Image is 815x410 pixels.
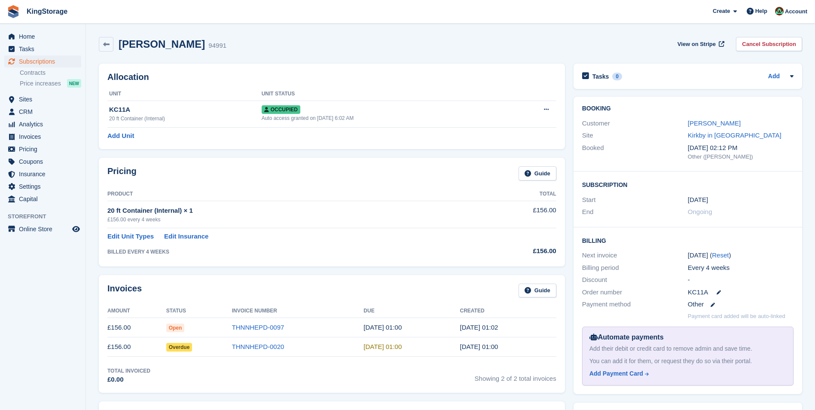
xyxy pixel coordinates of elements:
span: Capital [19,193,70,205]
div: [DATE] 02:12 PM [688,143,794,153]
a: menu [4,106,81,118]
div: Every 4 weeks [688,263,794,273]
a: menu [4,143,81,155]
a: menu [4,43,81,55]
div: Customer [582,119,688,129]
div: 94991 [208,41,226,51]
td: £156.00 [472,201,556,228]
span: Invoices [19,131,70,143]
span: KC11A [688,288,708,297]
span: Account [785,7,807,16]
th: Amount [107,304,166,318]
a: KingStorage [23,4,71,18]
img: stora-icon-8386f47178a22dfd0bd8f6a31ec36ba5ce8667c1dd55bd0f319d3a0aa187defe.svg [7,5,20,18]
a: menu [4,55,81,67]
span: Create [713,7,730,15]
a: Add Unit [107,131,134,141]
h2: Tasks [592,73,609,80]
td: £156.00 [107,318,166,337]
span: Ongoing [688,208,712,215]
a: menu [4,168,81,180]
h2: Billing [582,236,794,245]
span: Storefront [8,212,85,221]
a: menu [4,131,81,143]
div: NEW [67,79,81,88]
span: Online Store [19,223,70,235]
th: Unit Status [262,87,508,101]
div: Billing period [582,263,688,273]
a: Preview store [71,224,81,234]
th: Product [107,187,472,201]
h2: Allocation [107,72,556,82]
a: menu [4,118,81,130]
div: Automate payments [589,332,786,343]
span: Analytics [19,118,70,130]
th: Created [460,304,556,318]
img: John King [775,7,784,15]
span: Sites [19,93,70,105]
h2: [PERSON_NAME] [119,38,205,50]
a: Contracts [20,69,81,77]
span: Showing 2 of 2 total invoices [475,367,556,385]
span: Overdue [166,343,192,352]
div: Other ([PERSON_NAME]) [688,153,794,161]
div: You can add it for them, or request they do so via their portal. [589,357,786,366]
div: BILLED EVERY 4 WEEKS [107,248,472,256]
span: Home [19,31,70,43]
span: Help [755,7,767,15]
div: £156.00 [472,246,556,256]
div: Auto access granted on [DATE] 6:02 AM [262,114,508,122]
div: Total Invoiced [107,367,150,375]
a: menu [4,93,81,105]
div: 0 [612,73,622,80]
th: Status [166,304,232,318]
div: Payment method [582,300,688,309]
div: 20 ft Container (Internal) [109,115,262,122]
a: Edit Unit Types [107,232,154,242]
span: Settings [19,181,70,193]
a: Reset [712,251,729,259]
th: Invoice Number [232,304,364,318]
span: CRM [19,106,70,118]
span: Occupied [262,105,300,114]
span: Subscriptions [19,55,70,67]
span: Price increases [20,80,61,88]
th: Due [363,304,460,318]
td: £156.00 [107,337,166,357]
a: Guide [519,166,556,181]
div: Add their debit or credit card to remove admin and save time. [589,344,786,353]
a: Add Payment Card [589,369,783,378]
a: Guide [519,284,556,298]
div: KC11A [109,105,262,115]
div: End [582,207,688,217]
h2: Invoices [107,284,142,298]
a: menu [4,181,81,193]
a: menu [4,156,81,168]
a: Add [768,72,780,82]
a: THNNHEPD-0097 [232,324,284,331]
time: 2025-08-12 00:00:00 UTC [363,324,402,331]
a: THNNHEPD-0020 [232,343,284,350]
span: View on Stripe [678,40,716,49]
h2: Booking [582,105,794,112]
div: £0.00 [107,375,150,385]
div: Start [582,195,688,205]
div: Discount [582,275,688,285]
div: Site [582,131,688,141]
th: Unit [107,87,262,101]
a: View on Stripe [674,37,726,51]
div: Order number [582,288,688,297]
time: 2025-07-15 00:00:00 UTC [363,343,402,350]
a: Cancel Subscription [736,37,802,51]
span: Coupons [19,156,70,168]
a: menu [4,31,81,43]
div: Add Payment Card [589,369,643,378]
time: 2025-08-11 00:02:02 UTC [460,324,498,331]
a: menu [4,223,81,235]
div: - [688,275,794,285]
span: Tasks [19,43,70,55]
div: [DATE] ( ) [688,251,794,260]
h2: Subscription [582,180,794,189]
span: Open [166,324,185,332]
div: £156.00 every 4 weeks [107,216,472,223]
